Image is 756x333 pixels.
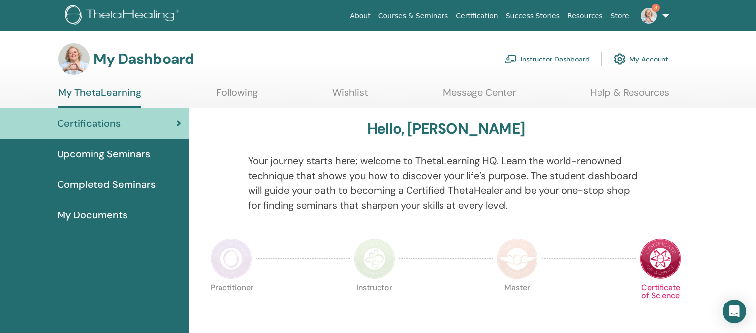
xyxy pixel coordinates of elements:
img: default.jpg [641,8,657,24]
a: Wishlist [332,87,368,106]
p: Master [497,284,538,325]
a: My Account [614,48,668,70]
img: Practitioner [211,238,252,279]
a: Success Stories [502,7,564,25]
img: logo.png [65,5,183,27]
span: 3 [652,4,660,12]
a: Resources [564,7,607,25]
span: Completed Seminars [57,177,156,192]
a: About [346,7,374,25]
a: Instructor Dashboard [505,48,590,70]
img: cog.svg [614,51,626,67]
span: Certifications [57,116,121,131]
a: Help & Resources [590,87,669,106]
img: Instructor [354,238,395,279]
p: Instructor [354,284,395,325]
a: Message Center [443,87,516,106]
h3: Hello, [PERSON_NAME] [367,120,525,138]
span: Upcoming Seminars [57,147,150,161]
p: Certificate of Science [640,284,681,325]
img: Master [497,238,538,279]
a: My ThetaLearning [58,87,141,108]
img: default.jpg [58,43,90,75]
div: Open Intercom Messenger [723,300,746,323]
p: Your journey starts here; welcome to ThetaLearning HQ. Learn the world-renowned technique that sh... [248,153,644,212]
a: Following [216,87,258,106]
a: Courses & Seminars [375,7,452,25]
a: Store [607,7,633,25]
span: My Documents [57,208,127,222]
a: Certification [452,7,502,25]
img: chalkboard-teacher.svg [505,55,517,63]
h3: My Dashboard [94,50,194,68]
p: Practitioner [211,284,252,325]
img: Certificate of Science [640,238,681,279]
